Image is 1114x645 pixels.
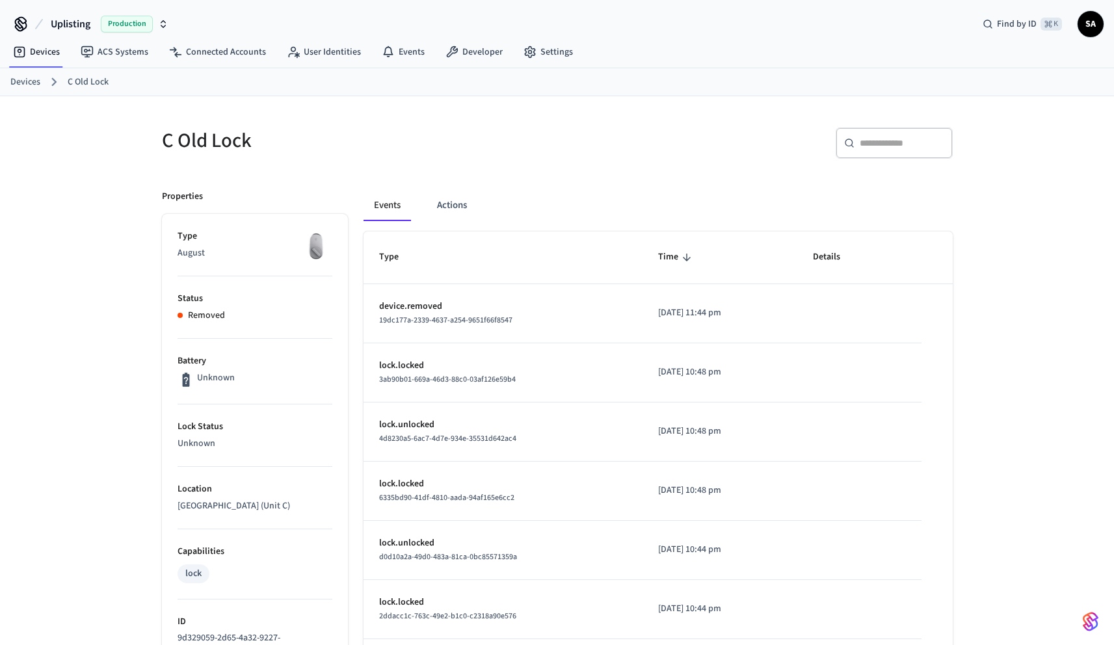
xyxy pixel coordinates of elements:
p: Type [178,230,332,243]
p: Capabilities [178,545,332,559]
a: Connected Accounts [159,40,276,64]
span: 2ddacc1c-763c-49e2-b1c0-c2318a90e576 [379,611,516,622]
p: lock.locked [379,359,627,373]
p: Removed [188,309,225,322]
p: Unknown [178,437,332,451]
span: Find by ID [997,18,1037,31]
span: 19dc177a-2339-4637-a254-9651f66f8547 [379,315,512,326]
p: ID [178,615,332,629]
a: Settings [513,40,583,64]
p: Properties [162,190,203,204]
span: Details [813,247,857,267]
p: [DATE] 10:48 pm [658,365,782,379]
span: Time [658,247,695,267]
span: d0d10a2a-49d0-483a-81ca-0bc85571359a [379,551,517,562]
p: [DATE] 10:48 pm [658,425,782,438]
div: lock [185,567,202,581]
p: device.removed [379,300,627,313]
button: Events [364,190,411,221]
p: lock.unlocked [379,536,627,550]
span: 3ab90b01-669a-46d3-88c0-03af126e59b4 [379,374,516,385]
img: SeamLogoGradient.69752ec5.svg [1083,611,1098,632]
div: ant example [364,190,953,221]
p: August [178,246,332,260]
p: [DATE] 10:44 pm [658,543,782,557]
p: Status [178,292,332,306]
a: ACS Systems [70,40,159,64]
p: Lock Status [178,420,332,434]
p: [GEOGRAPHIC_DATA] (Unit C) [178,499,332,513]
p: Battery [178,354,332,368]
p: [DATE] 10:48 pm [658,484,782,497]
a: User Identities [276,40,371,64]
span: Uplisting [51,16,90,32]
p: [DATE] 10:44 pm [658,602,782,616]
p: Unknown [197,371,235,385]
span: 4d8230a5-6ac7-4d7e-934e-35531d642ac4 [379,433,516,444]
a: C Old Lock [68,75,109,89]
p: lock.locked [379,596,627,609]
span: Production [101,16,153,33]
p: [DATE] 11:44 pm [658,306,782,320]
a: Devices [3,40,70,64]
span: ⌘ K [1041,18,1062,31]
h5: C Old Lock [162,127,550,154]
div: Find by ID⌘ K [972,12,1072,36]
p: lock.unlocked [379,418,627,432]
span: 6335bd90-41df-4810-aada-94af165e6cc2 [379,492,514,503]
button: SA [1078,11,1104,37]
p: Location [178,482,332,496]
button: Actions [427,190,477,221]
a: Events [371,40,435,64]
span: Type [379,247,416,267]
a: Devices [10,75,40,89]
img: August Wifi Smart Lock 3rd Gen, Silver, Front [300,230,332,262]
a: Developer [435,40,513,64]
p: lock.locked [379,477,627,491]
span: SA [1079,12,1102,36]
